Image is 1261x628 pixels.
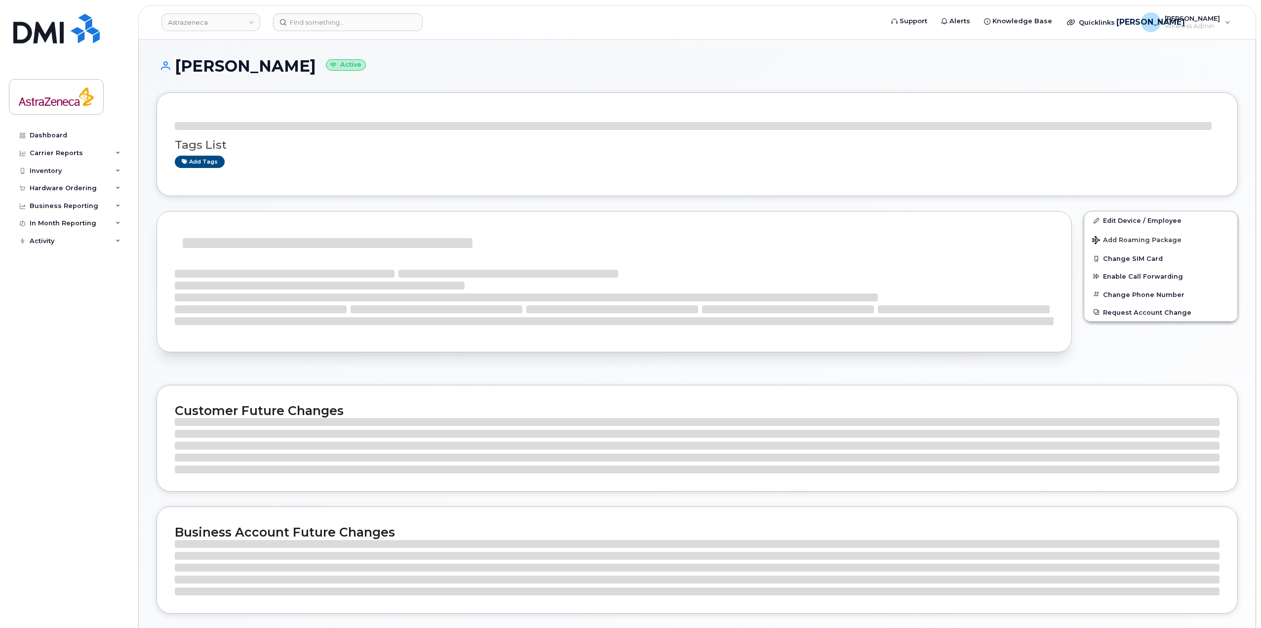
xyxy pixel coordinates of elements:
button: Enable Call Forwarding [1084,267,1237,285]
button: Change SIM Card [1084,250,1237,267]
h2: Business Account Future Changes [175,525,1220,540]
small: Active [326,59,366,71]
button: Change Phone Number [1084,286,1237,303]
h1: [PERSON_NAME] [157,57,1238,75]
span: Add Roaming Package [1092,236,1182,246]
h2: Customer Future Changes [175,403,1220,418]
a: Edit Device / Employee [1084,211,1237,229]
button: Add Roaming Package [1084,229,1237,250]
button: Request Account Change [1084,303,1237,321]
span: Enable Call Forwarding [1103,273,1183,280]
a: Add tags [175,156,225,168]
h3: Tags List [175,139,1220,151]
